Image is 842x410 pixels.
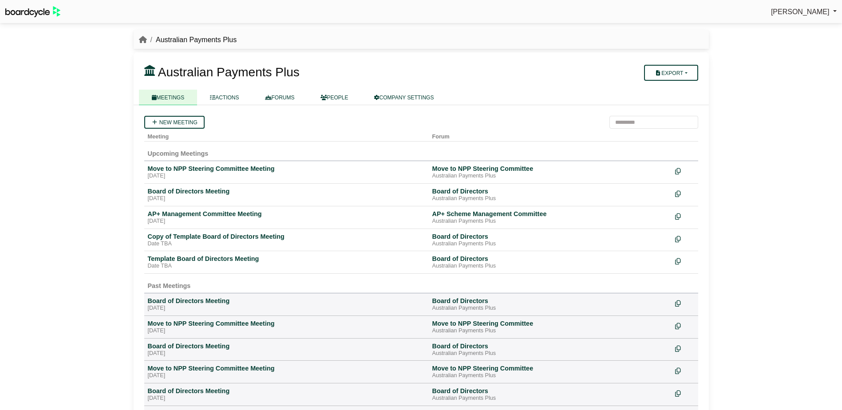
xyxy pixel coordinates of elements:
[148,150,209,157] span: Upcoming Meetings
[432,297,668,305] div: Board of Directors
[148,395,425,402] div: [DATE]
[432,187,668,202] a: Board of Directors Australian Payments Plus
[432,364,668,379] a: Move to NPP Steering Committee Australian Payments Plus
[5,6,60,17] img: BoardcycleBlackGreen-aaafeed430059cb809a45853b8cf6d952af9d84e6e89e1f1685b34bfd5cb7d64.svg
[432,372,668,379] div: Australian Payments Plus
[144,129,429,142] th: Meeting
[432,305,668,312] div: Australian Payments Plus
[432,255,668,270] a: Board of Directors Australian Payments Plus
[432,319,668,335] a: Move to NPP Steering Committee Australian Payments Plus
[432,187,668,195] div: Board of Directors
[432,342,668,350] div: Board of Directors
[675,210,695,222] div: Make a copy
[432,395,668,402] div: Australian Payments Plus
[675,387,695,399] div: Make a copy
[148,350,425,357] div: [DATE]
[432,387,668,402] a: Board of Directors Australian Payments Plus
[148,173,425,180] div: [DATE]
[158,65,300,79] span: Australian Payments Plus
[675,364,695,376] div: Make a copy
[148,210,425,218] div: AP+ Management Committee Meeting
[675,187,695,199] div: Make a copy
[432,233,668,248] a: Board of Directors Australian Payments Plus
[148,187,425,202] a: Board of Directors Meeting [DATE]
[432,319,668,327] div: Move to NPP Steering Committee
[644,65,698,81] button: Export
[771,6,837,18] a: [PERSON_NAME]
[432,342,668,357] a: Board of Directors Australian Payments Plus
[432,387,668,395] div: Board of Directors
[148,195,425,202] div: [DATE]
[148,342,425,357] a: Board of Directors Meeting [DATE]
[197,90,252,105] a: ACTIONS
[432,218,668,225] div: Australian Payments Plus
[432,210,668,225] a: AP+ Scheme Management Committee Australian Payments Plus
[432,173,668,180] div: Australian Payments Plus
[432,165,668,173] div: Move to NPP Steering Committee
[432,233,668,240] div: Board of Directors
[432,255,668,263] div: Board of Directors
[432,240,668,248] div: Australian Payments Plus
[148,282,191,289] span: Past Meetings
[148,319,425,335] a: Move to NPP Steering Committee Meeting [DATE]
[144,116,205,129] a: New meeting
[148,305,425,312] div: [DATE]
[148,218,425,225] div: [DATE]
[148,387,425,395] div: Board of Directors Meeting
[148,342,425,350] div: Board of Directors Meeting
[148,165,425,180] a: Move to NPP Steering Committee Meeting [DATE]
[432,364,668,372] div: Move to NPP Steering Committee
[148,255,425,263] div: Template Board of Directors Meeting
[148,364,425,372] div: Move to NPP Steering Committee Meeting
[148,263,425,270] div: Date TBA
[148,240,425,248] div: Date TBA
[432,297,668,312] a: Board of Directors Australian Payments Plus
[429,129,672,142] th: Forum
[139,34,237,46] nav: breadcrumb
[148,364,425,379] a: Move to NPP Steering Committee Meeting [DATE]
[148,187,425,195] div: Board of Directors Meeting
[771,8,830,16] span: [PERSON_NAME]
[148,210,425,225] a: AP+ Management Committee Meeting [DATE]
[148,165,425,173] div: Move to NPP Steering Committee Meeting
[148,233,425,248] a: Copy of Template Board of Directors Meeting Date TBA
[148,327,425,335] div: [DATE]
[308,90,361,105] a: PEOPLE
[361,90,447,105] a: COMPANY SETTINGS
[675,297,695,309] div: Make a copy
[148,387,425,402] a: Board of Directors Meeting [DATE]
[675,233,695,244] div: Make a copy
[432,165,668,180] a: Move to NPP Steering Committee Australian Payments Plus
[432,350,668,357] div: Australian Payments Plus
[148,233,425,240] div: Copy of Template Board of Directors Meeting
[675,319,695,331] div: Make a copy
[148,372,425,379] div: [DATE]
[252,90,308,105] a: FORUMS
[148,297,425,312] a: Board of Directors Meeting [DATE]
[675,342,695,354] div: Make a copy
[148,255,425,270] a: Template Board of Directors Meeting Date TBA
[139,90,198,105] a: MEETINGS
[148,297,425,305] div: Board of Directors Meeting
[148,319,425,327] div: Move to NPP Steering Committee Meeting
[675,255,695,267] div: Make a copy
[675,165,695,177] div: Make a copy
[432,263,668,270] div: Australian Payments Plus
[432,210,668,218] div: AP+ Scheme Management Committee
[432,327,668,335] div: Australian Payments Plus
[432,195,668,202] div: Australian Payments Plus
[147,34,237,46] li: Australian Payments Plus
